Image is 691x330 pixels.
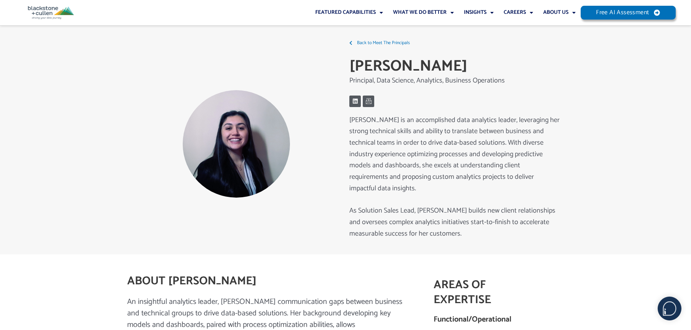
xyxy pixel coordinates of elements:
p: [PERSON_NAME] is an accomplished data analytics leader, leveraging her strong technical skills an... [349,115,560,195]
p: As Solution Sales Lead, [PERSON_NAME] builds new client relationships and oversees complex analyt... [349,205,560,239]
img: Sarah Arrisbasplata [183,90,290,198]
a: Free AI Assessment [581,6,676,20]
a: Back to Meet The Principals [349,37,560,49]
h2: AREAS OF EXPERTISE [434,277,541,307]
img: users%2F5SSOSaKfQqXq3cFEnIZRYMEs4ra2%2Fmedia%2Fimages%2F-Bulle%20blanche%20sans%20fond%20%2B%20ma... [658,297,681,320]
span: Free AI Assessment [596,10,649,16]
h2: [PERSON_NAME] [349,56,560,76]
h2: ABOUT [PERSON_NAME] [127,274,411,289]
p: Principal, Data Science, Analytics, Business Operations [349,81,560,81]
span: Back to Meet The Principals [355,37,410,49]
h4: Functional/Operational [434,315,541,324]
